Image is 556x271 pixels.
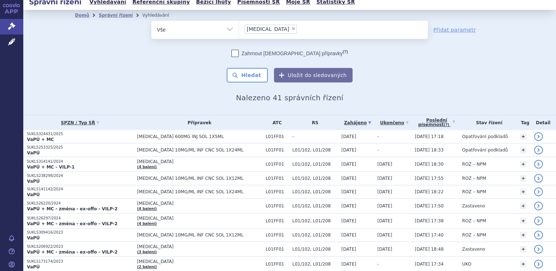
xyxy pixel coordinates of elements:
[27,159,134,164] p: SUKLS314141/2024
[266,232,289,238] span: L01FF01
[462,134,508,139] span: Opatřování podkladů
[236,93,343,102] span: Nalezeno 41 správních řízení
[292,262,338,267] span: L01/102, L01/208
[292,176,338,181] span: L01/102, L01/208
[415,262,444,267] span: [DATE] 17:34
[377,262,379,267] span: -
[266,134,289,139] span: L01FF01
[341,262,356,267] span: [DATE]
[520,203,527,209] a: +
[27,235,40,240] strong: VaPÚ
[137,244,262,249] span: [MEDICAL_DATA]
[137,176,262,181] span: [MEDICAL_DATA] 10MG/ML INF CNC SOL 1X12ML
[266,218,289,223] span: L01FF01
[415,115,458,130] a: Poslednípísemnost(?)
[415,189,444,194] span: [DATE] 18:22
[520,218,527,224] a: +
[289,115,338,130] th: RS
[27,137,54,142] strong: VaPÚ + MC
[520,246,527,252] a: +
[377,203,392,209] span: [DATE]
[27,244,134,249] p: SUKLS206922/2023
[415,203,444,209] span: [DATE] 17:50
[444,123,449,127] abbr: (?)
[531,115,556,130] th: Detail
[415,176,444,181] span: [DATE] 17:55
[262,115,289,130] th: ATC
[377,176,392,181] span: [DATE]
[274,68,353,82] button: Uložit do sledovaných
[292,218,338,223] span: L01/102, L01/208
[462,218,486,223] span: ROZ – NPM
[137,250,157,254] a: (3 balení)
[266,162,289,167] span: L01FF01
[137,216,262,221] span: [MEDICAL_DATA]
[291,27,295,31] span: ×
[377,147,379,153] span: -
[415,162,444,167] span: [DATE] 18:30
[266,147,289,153] span: L01FF01
[341,147,356,153] span: [DATE]
[534,160,543,169] a: detail
[266,203,289,209] span: L01FF01
[266,176,289,181] span: L01FF01
[377,247,392,252] span: [DATE]
[27,259,134,264] p: SUKLS173174/2023
[266,189,289,194] span: L01FF01
[415,232,444,238] span: [DATE] 17:40
[341,176,356,181] span: [DATE]
[137,232,262,238] span: [MEDICAL_DATA] 10MG/ML INF CNC SOL 1X12ML
[534,146,543,154] a: detail
[137,201,262,206] span: [MEDICAL_DATA]
[520,161,527,167] a: +
[137,265,157,269] a: (2 balení)
[227,68,268,82] button: Hledat
[520,133,527,140] a: +
[137,259,262,264] span: [MEDICAL_DATA]
[341,203,356,209] span: [DATE]
[462,162,486,167] span: ROZ – NPM
[415,147,444,153] span: [DATE] 18:33
[520,232,527,238] a: +
[415,218,444,223] span: [DATE] 17:38
[377,134,379,139] span: -
[462,203,485,209] span: Zastaveno
[27,145,134,150] p: SUKLS253325/2025
[27,201,134,206] p: SUKLS26220/2024
[27,216,134,221] p: SUKLS26297/2024
[137,147,262,153] span: [MEDICAL_DATA] 10MG/ML INF CNC SOL 1X24ML
[231,50,348,57] label: Zahrnout [DEMOGRAPHIC_DATA] přípravky
[534,202,543,210] a: detail
[292,247,338,252] span: L01/102, L01/208
[292,134,338,139] span: -
[341,232,356,238] span: [DATE]
[75,13,89,18] a: Domů
[27,173,134,178] p: SUKLS238298/2024
[534,245,543,254] a: detail
[341,118,374,128] a: Zahájeno
[27,206,118,211] strong: VaPÚ + MC - změna - ex-offo - VILP-2
[292,162,338,167] span: L01/102, L01/208
[27,230,134,235] p: SUKLS309416/2023
[27,118,134,128] a: SPZN / Typ SŘ
[27,221,118,226] strong: VaPÚ + MC - změna - ex-offo - VILP-2
[134,115,262,130] th: Přípravek
[341,134,356,139] span: [DATE]
[520,175,527,182] a: +
[341,162,356,167] span: [DATE]
[266,247,289,252] span: L01FF01
[137,189,262,194] span: [MEDICAL_DATA] 10MG/ML INF CNC SOL 1X24ML
[534,174,543,183] a: detail
[27,179,40,184] strong: VaPÚ
[462,232,486,238] span: ROZ – NPM
[534,260,543,268] a: detail
[247,27,289,32] span: [MEDICAL_DATA]
[292,232,338,238] span: L01/102, L01/208
[377,232,392,238] span: [DATE]
[462,147,508,153] span: Opatřování podkladů
[534,187,543,196] a: detail
[377,218,392,223] span: [DATE]
[462,247,485,252] span: Zastaveno
[520,261,527,267] a: +
[27,264,40,270] strong: VaPÚ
